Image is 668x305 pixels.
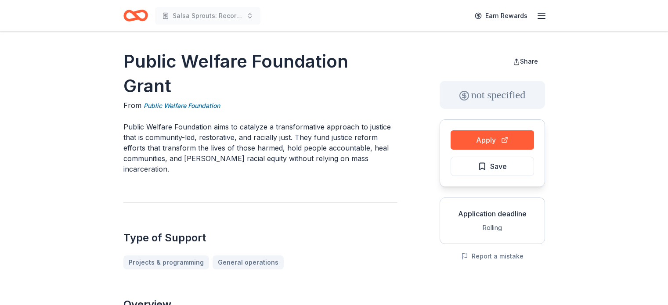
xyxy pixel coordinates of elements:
h1: Public Welfare Foundation Grant [123,49,397,98]
span: Save [490,161,507,172]
h2: Type of Support [123,231,397,245]
a: General operations [213,255,284,269]
a: Projects & programming [123,255,209,269]
div: Rolling [447,222,538,233]
p: Public Welfare Foundation aims to catalyze a transformative approach to justice that is community... [123,122,397,174]
button: Share [506,53,545,70]
button: Salsa Sprouts: Record-Setting Family Garden Day [155,7,260,25]
div: From [123,100,397,111]
div: not specified [440,81,545,109]
a: Home [123,5,148,26]
a: Earn Rewards [469,8,533,24]
button: Report a mistake [461,251,524,262]
button: Apply [451,130,534,150]
button: Save [451,157,534,176]
a: Public Welfare Foundation [144,100,220,111]
span: Salsa Sprouts: Record-Setting Family Garden Day [173,11,243,21]
div: Application deadline [447,208,538,219]
span: Share [520,57,538,65]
